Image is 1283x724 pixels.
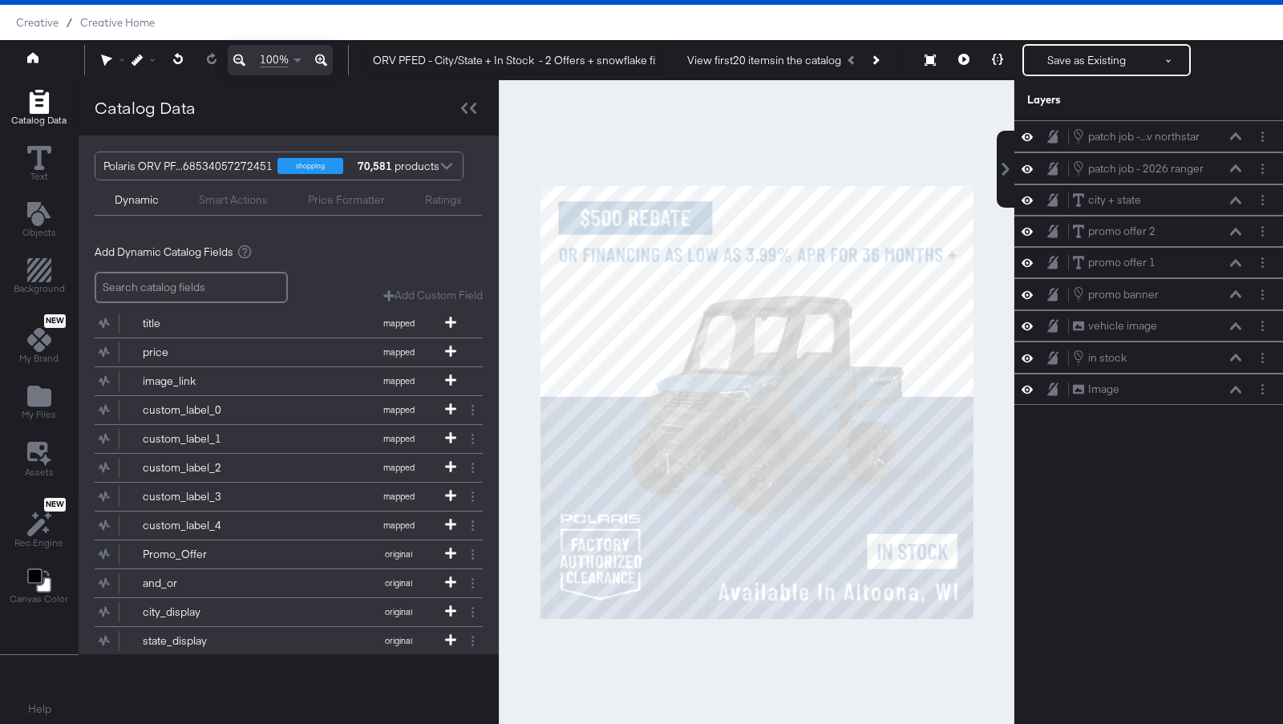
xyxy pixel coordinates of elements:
button: Layer Options [1254,381,1271,398]
button: Assets [15,437,63,483]
button: and_ororiginal [95,569,463,597]
button: pricemapped [95,338,463,366]
span: mapped [354,520,443,531]
button: Add Custom Field [383,288,483,303]
span: Objects [22,226,56,239]
input: Search catalog fields [95,272,288,303]
div: custom_label_3 [143,489,259,504]
button: custom_label_0mapped [95,396,463,424]
div: custom_label_2mapped [95,454,483,482]
button: Next Product [864,46,886,75]
button: Layer Options [1254,254,1271,271]
div: promo offer 2Layer Options [1014,216,1283,247]
div: patch job - 2026 ranger [1088,161,1204,176]
button: Layer Options [1254,286,1271,303]
button: patch job - 2026 ranger [1072,160,1204,177]
div: custom_label_2 [143,460,259,475]
div: Image [1088,382,1119,397]
div: price [143,345,259,360]
span: / [59,16,80,29]
span: Add Dynamic Catalog Fields [95,245,233,260]
span: original [354,635,443,646]
span: Creative [16,16,59,29]
span: original [354,606,443,617]
span: My Brand [19,352,59,365]
div: and_ororiginal [95,569,483,597]
div: vehicle imageLayer Options [1014,310,1283,342]
button: Layer Options [1254,350,1271,366]
button: city_displayoriginal [95,598,463,626]
button: Layer Options [1254,192,1271,208]
div: Catalog Data [95,96,196,119]
button: image_linkmapped [95,367,463,395]
div: and_or [143,576,259,591]
div: custom_label_1mapped [95,425,483,453]
span: Rec Engine [14,536,63,549]
button: Add Rectangle [4,255,75,301]
button: Save as Existing [1024,46,1149,75]
span: mapped [354,433,443,444]
div: custom_label_4 [143,518,259,533]
div: patch job -...v northstarLayer Options [1014,120,1283,152]
div: custom_label_0mapped [95,396,483,424]
a: Help [28,702,51,717]
div: title [143,316,259,331]
div: promo bannerLayer Options [1014,278,1283,310]
button: custom_label_1mapped [95,425,463,453]
button: Layer Options [1254,160,1271,177]
span: original [354,577,443,589]
span: Catalog Data [11,114,67,127]
div: Dynamic [115,192,159,208]
button: state_displayoriginal [95,627,463,655]
div: ImageLayer Options [1014,374,1283,405]
button: promo banner [1072,285,1160,303]
button: promo offer 1 [1072,254,1156,271]
button: vehicle image [1072,318,1158,334]
strong: 70,581 [355,152,395,180]
div: city + stateLayer Options [1014,184,1283,216]
div: Price Formatter [308,192,385,208]
div: Polaris ORV PF...68534057272451 [103,152,273,180]
span: mapped [354,375,443,386]
div: promo banner [1088,287,1159,302]
button: Text [18,142,61,188]
div: image_link [143,374,259,389]
button: Layer Options [1254,128,1271,145]
button: Layer Options [1254,318,1271,334]
div: custom_label_1 [143,431,259,447]
div: vehicle image [1088,318,1157,334]
span: mapped [354,462,443,473]
span: mapped [354,491,443,502]
div: patch job -...v northstar [1088,129,1200,144]
div: in stockLayer Options [1014,342,1283,374]
div: state_display [143,633,259,649]
span: Background [14,282,65,295]
button: NewMy Brand [10,311,68,370]
div: in stock [1088,350,1127,366]
span: mapped [354,404,443,415]
div: patch job - 2026 rangerLayer Options [1014,152,1283,184]
div: custom_label_3mapped [95,483,483,511]
button: Layer Options [1254,223,1271,240]
button: Add Text [13,198,66,244]
button: city + state [1072,192,1142,208]
button: Promo_Offeroriginal [95,540,463,568]
button: promo offer 2 [1072,223,1156,240]
span: original [354,548,443,560]
div: titlemapped [95,309,483,338]
button: patch job -...v northstar [1072,127,1200,145]
span: Canvas Color [10,593,68,605]
button: Add Rectangle [2,86,76,131]
div: city + state [1088,192,1141,208]
button: Image [1072,381,1120,398]
span: Text [30,170,48,183]
div: View first 20 items in the catalog [687,53,841,68]
button: NewRec Engine [5,494,73,554]
div: custom_label_0 [143,402,259,418]
span: mapped [354,318,443,329]
a: Creative Home [80,16,155,29]
span: Assets [25,466,54,479]
div: promo offer 2 [1088,224,1156,239]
